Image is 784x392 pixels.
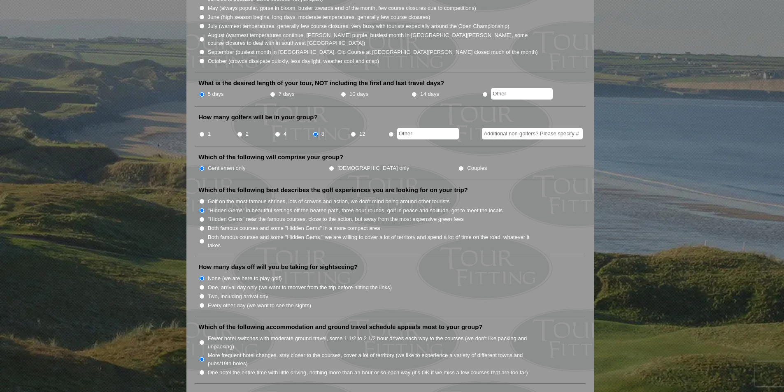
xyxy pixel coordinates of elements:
label: Two, including arrival day [208,292,268,301]
label: What is the desired length of your tour, NOT including the first and last travel days? [199,79,444,87]
label: 2 [246,130,249,138]
label: Which of the following accommodation and ground travel schedule appeals most to your group? [199,323,483,331]
label: Couples [467,164,487,172]
label: 7 days [279,90,295,98]
label: July (warmest temperatures, generally few course closures, very busy with tourists especially aro... [208,22,509,30]
label: "Hidden Gems" near the famous courses, close to the action, but away from the most expensive gree... [208,215,464,223]
label: Which of the following will comprise your group? [199,153,344,161]
label: One hotel the entire time with little driving, nothing more than an hour or so each way (it’s OK ... [208,369,528,377]
label: 1 [208,130,211,138]
label: 4 [284,130,286,138]
label: Gentlemen only [208,164,246,172]
label: 14 days [420,90,439,98]
label: One, arrival day only (we want to recover from the trip before hitting the links) [208,283,392,292]
label: Every other day (we want to see the sights) [208,302,311,310]
label: How many golfers will be in your group? [199,113,318,121]
input: Other [491,88,553,100]
label: Fewer hotel switches with moderate ground travel, some 1 1/2 to 2 1/2 hour drives each way to the... [208,334,539,350]
label: May (always popular, gorse in bloom, busier towards end of the month, few course closures due to ... [208,4,476,12]
label: More frequent hotel changes, stay closer to the courses, cover a lot of territory (we like to exp... [208,351,539,367]
label: June (high season begins, long days, moderate temperatures, generally few course closures) [208,13,430,21]
input: Other [397,128,459,139]
label: August (warmest temperatures continue, [PERSON_NAME] purple, busiest month in [GEOGRAPHIC_DATA][P... [208,31,539,47]
label: 5 days [208,90,224,98]
label: [DEMOGRAPHIC_DATA] only [337,164,409,172]
label: Both famous courses and some "Hidden Gems," we are willing to cover a lot of territory and spend ... [208,233,539,249]
label: Golf on the most famous shrines, lots of crowds and action, we don't mind being around other tour... [208,197,450,206]
label: How many days off will you be taking for sightseeing? [199,263,358,271]
label: None (we are here to play golf) [208,274,282,283]
label: Both famous courses and some "Hidden Gems" in a more compact area [208,224,380,232]
label: "Hidden Gems" in beautiful settings off the beaten path, three hour rounds, golf in peace and sol... [208,206,503,215]
label: Which of the following best describes the golf experiences you are looking for on your trip? [199,186,468,194]
input: Additional non-golfers? Please specify # [482,128,583,139]
label: 10 days [349,90,368,98]
label: 8 [321,130,324,138]
label: October (crowds dissipate quickly, less daylight, weather cool and crisp) [208,57,379,65]
label: 12 [359,130,365,138]
label: September (busiest month in [GEOGRAPHIC_DATA], Old Course at [GEOGRAPHIC_DATA][PERSON_NAME] close... [208,48,538,56]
